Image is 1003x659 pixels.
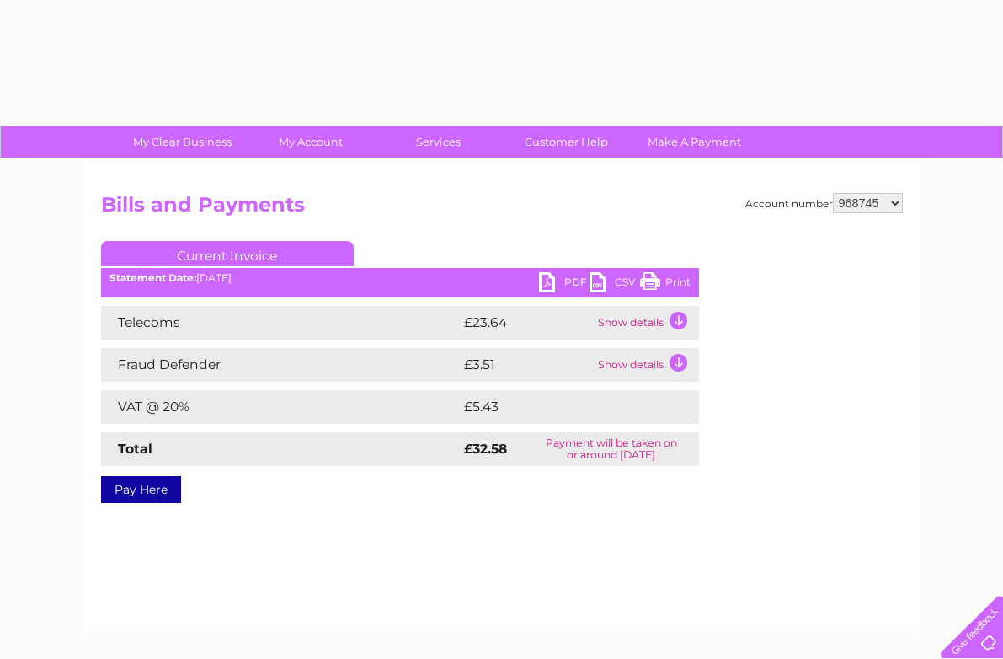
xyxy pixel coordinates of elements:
a: Current Invoice [101,241,354,266]
strong: £32.58 [464,441,507,457]
a: Pay Here [101,476,181,503]
a: Customer Help [497,126,636,158]
b: Statement Date: [109,271,196,284]
td: VAT @ 20% [101,390,460,424]
div: Account number [745,193,903,213]
a: Print [640,272,691,297]
a: PDF [539,272,590,297]
td: Fraud Defender [101,348,460,382]
h2: Bills and Payments [101,193,903,225]
a: Services [369,126,508,158]
td: Show details [594,306,699,340]
td: Payment will be taken on or around [DATE] [524,432,699,466]
a: CSV [590,272,640,297]
td: £3.51 [460,348,594,382]
a: My Clear Business [113,126,252,158]
td: Telecoms [101,306,460,340]
td: £5.43 [460,390,659,424]
a: Make A Payment [625,126,764,158]
strong: Total [118,441,152,457]
td: £23.64 [460,306,594,340]
td: Show details [594,348,699,382]
div: [DATE] [101,272,699,284]
a: My Account [241,126,380,158]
